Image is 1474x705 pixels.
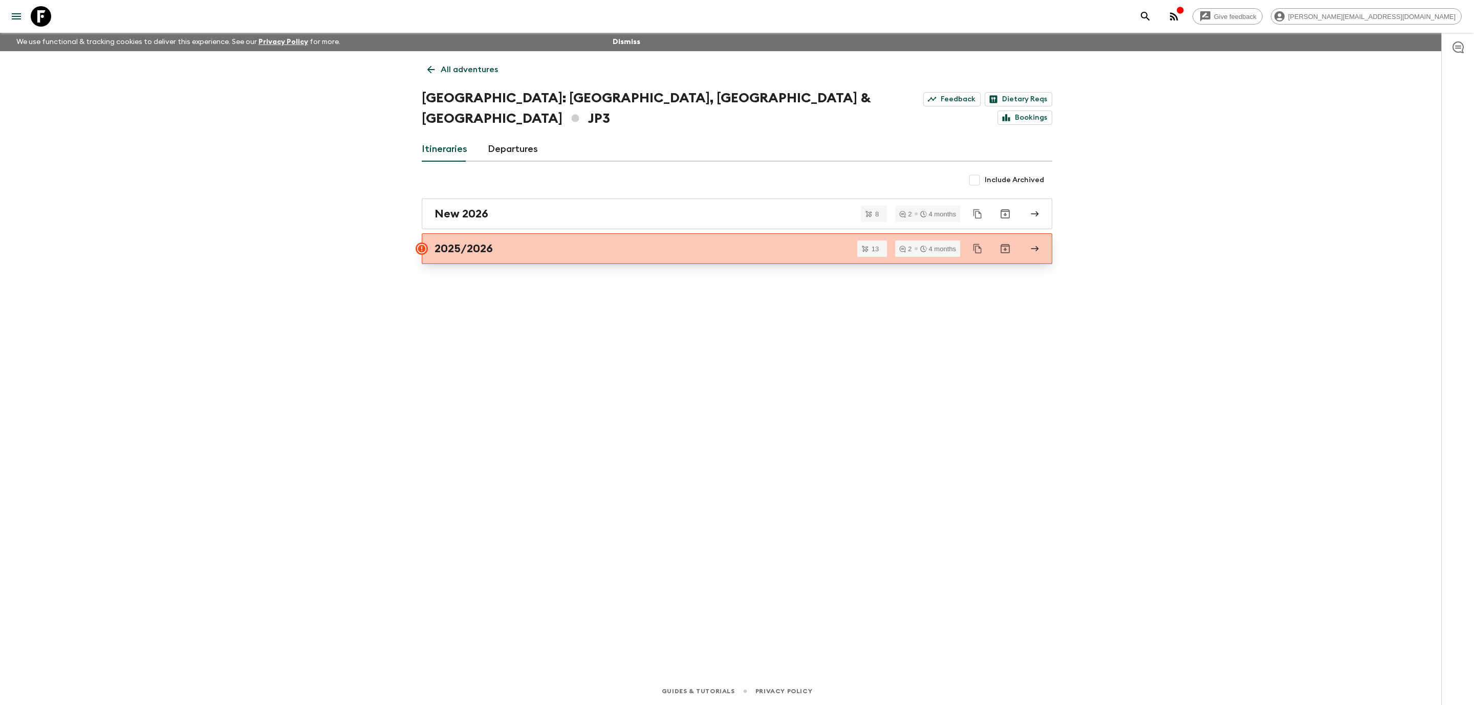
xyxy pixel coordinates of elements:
span: [PERSON_NAME][EMAIL_ADDRESS][DOMAIN_NAME] [1283,13,1461,20]
h2: 2025/2026 [435,242,493,255]
div: [PERSON_NAME][EMAIL_ADDRESS][DOMAIN_NAME] [1271,8,1462,25]
div: 2 [899,246,912,252]
button: Archive [995,238,1015,259]
a: Dietary Reqs [985,92,1052,106]
h2: New 2026 [435,207,488,221]
a: Privacy Policy [755,686,812,697]
button: Dismiss [610,35,643,49]
a: Itineraries [422,137,467,162]
a: Privacy Policy [258,38,308,46]
button: Duplicate [968,239,987,258]
button: Archive [995,204,1015,224]
span: Include Archived [985,175,1044,185]
span: 8 [869,211,885,217]
p: All adventures [441,63,498,76]
a: New 2026 [422,199,1052,229]
div: 2 [899,211,912,217]
span: Give feedback [1208,13,1262,20]
a: Guides & Tutorials [662,686,735,697]
div: 4 months [920,211,956,217]
a: Bookings [998,111,1052,125]
button: search adventures [1135,6,1156,27]
span: 13 [865,246,885,252]
a: 2025/2026 [422,233,1052,264]
a: Give feedback [1193,8,1263,25]
a: Departures [488,137,538,162]
div: 4 months [920,246,956,252]
a: All adventures [422,59,504,80]
a: Feedback [923,92,981,106]
p: We use functional & tracking cookies to deliver this experience. See our for more. [12,33,344,51]
button: menu [6,6,27,27]
h1: [GEOGRAPHIC_DATA]: [GEOGRAPHIC_DATA], [GEOGRAPHIC_DATA] & [GEOGRAPHIC_DATA] JP3 [422,88,903,129]
button: Duplicate [968,205,987,223]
